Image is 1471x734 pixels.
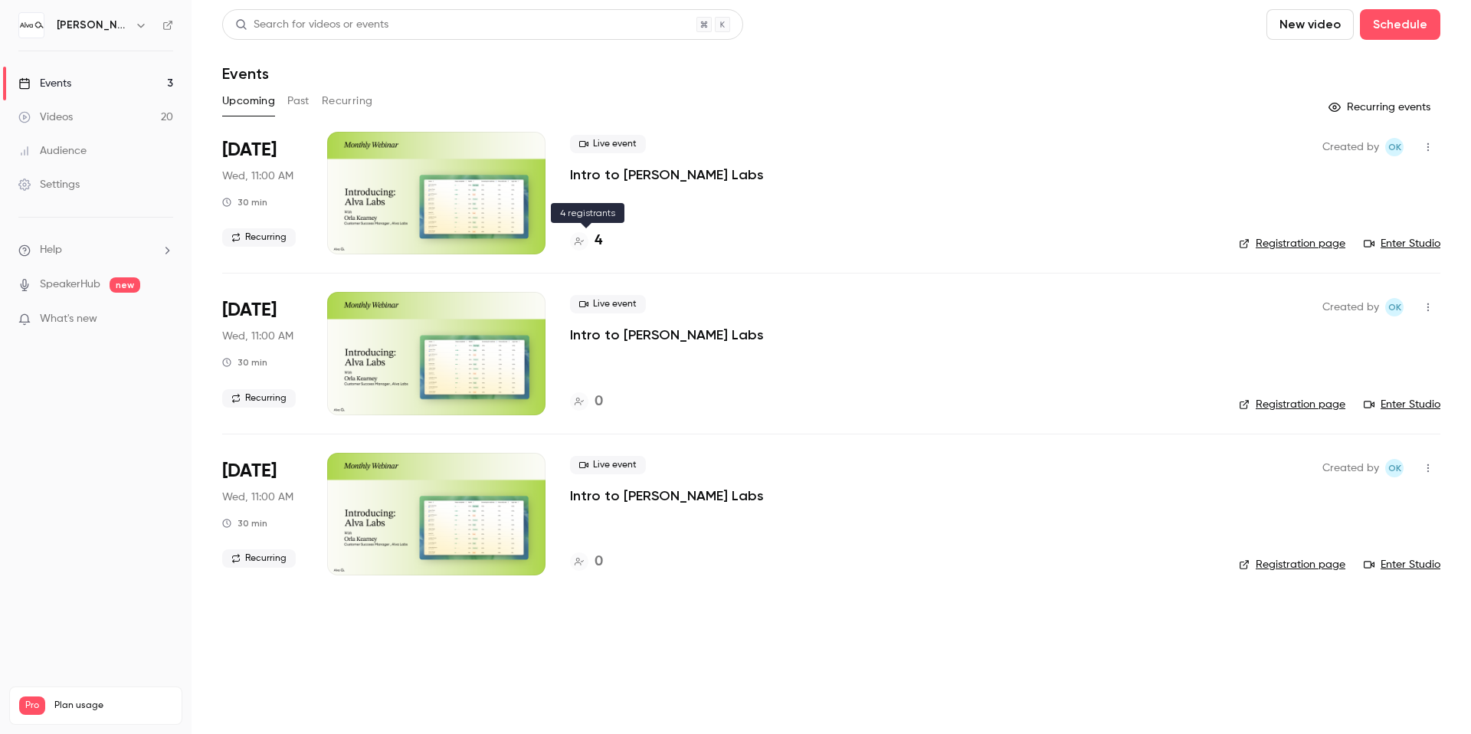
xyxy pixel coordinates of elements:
[222,490,293,505] span: Wed, 11:00 AM
[1385,459,1404,477] span: Orla Kearney
[222,329,293,344] span: Wed, 11:00 AM
[222,453,303,575] div: Dec 17 Wed, 11:00 AM (Europe/Stockholm)
[570,295,646,313] span: Live event
[1266,9,1354,40] button: New video
[54,700,172,712] span: Plan usage
[1385,138,1404,156] span: Orla Kearney
[1388,298,1401,316] span: OK
[18,110,73,125] div: Videos
[57,18,129,33] h6: [PERSON_NAME][GEOGRAPHIC_DATA]
[570,326,764,344] a: Intro to [PERSON_NAME] Labs
[222,228,296,247] span: Recurring
[19,696,45,715] span: Pro
[1385,298,1404,316] span: Orla Kearney
[1322,459,1379,477] span: Created by
[18,143,87,159] div: Audience
[18,242,173,258] li: help-dropdown-opener
[595,552,603,572] h4: 0
[222,517,267,529] div: 30 min
[222,292,303,415] div: Nov 26 Wed, 11:00 AM (Europe/Stockholm)
[1364,397,1440,412] a: Enter Studio
[570,392,603,412] a: 0
[1322,138,1379,156] span: Created by
[322,89,373,113] button: Recurring
[40,242,62,258] span: Help
[1239,557,1345,572] a: Registration page
[222,196,267,208] div: 30 min
[222,389,296,408] span: Recurring
[1239,397,1345,412] a: Registration page
[110,277,140,293] span: new
[18,76,71,91] div: Events
[1388,459,1401,477] span: OK
[1322,298,1379,316] span: Created by
[287,89,310,113] button: Past
[222,64,269,83] h1: Events
[222,459,277,483] span: [DATE]
[1239,236,1345,251] a: Registration page
[570,487,764,505] a: Intro to [PERSON_NAME] Labs
[570,165,764,184] a: Intro to [PERSON_NAME] Labs
[595,231,602,251] h4: 4
[18,177,80,192] div: Settings
[235,17,388,33] div: Search for videos or events
[570,552,603,572] a: 0
[222,138,277,162] span: [DATE]
[570,456,646,474] span: Live event
[1364,557,1440,572] a: Enter Studio
[1388,138,1401,156] span: OK
[1360,9,1440,40] button: Schedule
[222,132,303,254] div: Oct 22 Wed, 11:00 AM (Europe/Stockholm)
[570,231,602,251] a: 4
[222,549,296,568] span: Recurring
[222,356,267,369] div: 30 min
[222,298,277,323] span: [DATE]
[19,13,44,38] img: Alva Academy
[595,392,603,412] h4: 0
[222,89,275,113] button: Upcoming
[40,277,100,293] a: SpeakerHub
[1364,236,1440,251] a: Enter Studio
[1322,95,1440,120] button: Recurring events
[40,311,97,327] span: What's new
[570,135,646,153] span: Live event
[222,169,293,184] span: Wed, 11:00 AM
